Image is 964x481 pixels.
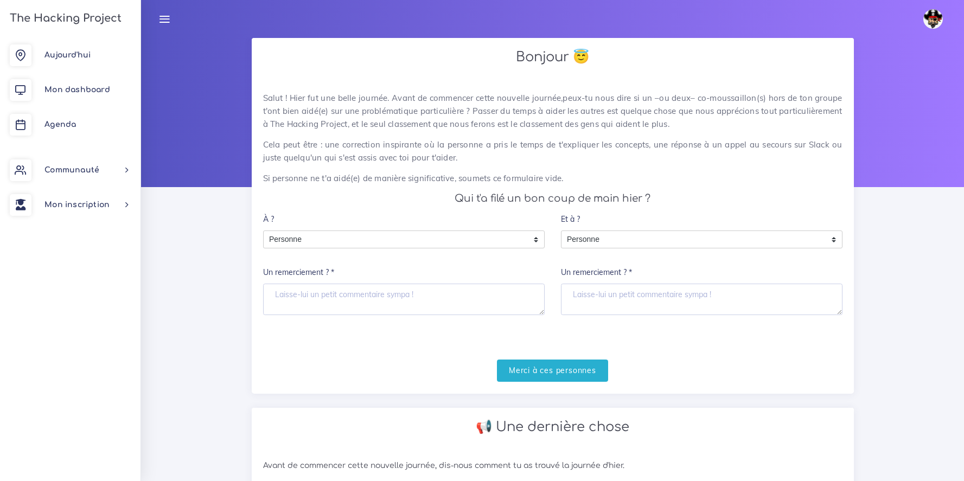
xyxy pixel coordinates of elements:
span: Personne [264,231,528,248]
label: Un remerciement ? * [561,262,632,284]
label: Et à ? [561,208,580,230]
p: Si personne ne t'a aidé(e) de manière significative, soumets ce formulaire vide. [263,172,842,185]
h3: The Hacking Project [7,12,122,24]
h6: Avant de commencer cette nouvelle journée, dis-nous comment tu as trouvé la journée d'hier. [263,461,842,471]
p: Salut ! Hier fut une belle journée. Avant de commencer cette nouvelle journée,peux-tu nous dire s... [263,92,842,131]
h2: Bonjour 😇 [263,49,842,65]
h4: Qui t'a filé un bon coup de main hier ? [263,193,842,204]
label: À ? [263,208,274,230]
h2: 📢 Une dernière chose [263,419,842,435]
span: Mon inscription [44,201,110,209]
img: avatar [923,9,943,29]
span: Aujourd'hui [44,51,91,59]
span: Mon dashboard [44,86,110,94]
label: Un remerciement ? * [263,262,334,284]
span: Communauté [44,166,99,174]
span: Personne [561,231,826,248]
p: Cela peut être : une correction inspirante où la personne a pris le temps de t'expliquer les conc... [263,138,842,164]
span: Agenda [44,120,76,129]
input: Merci à ces personnes [497,360,608,382]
